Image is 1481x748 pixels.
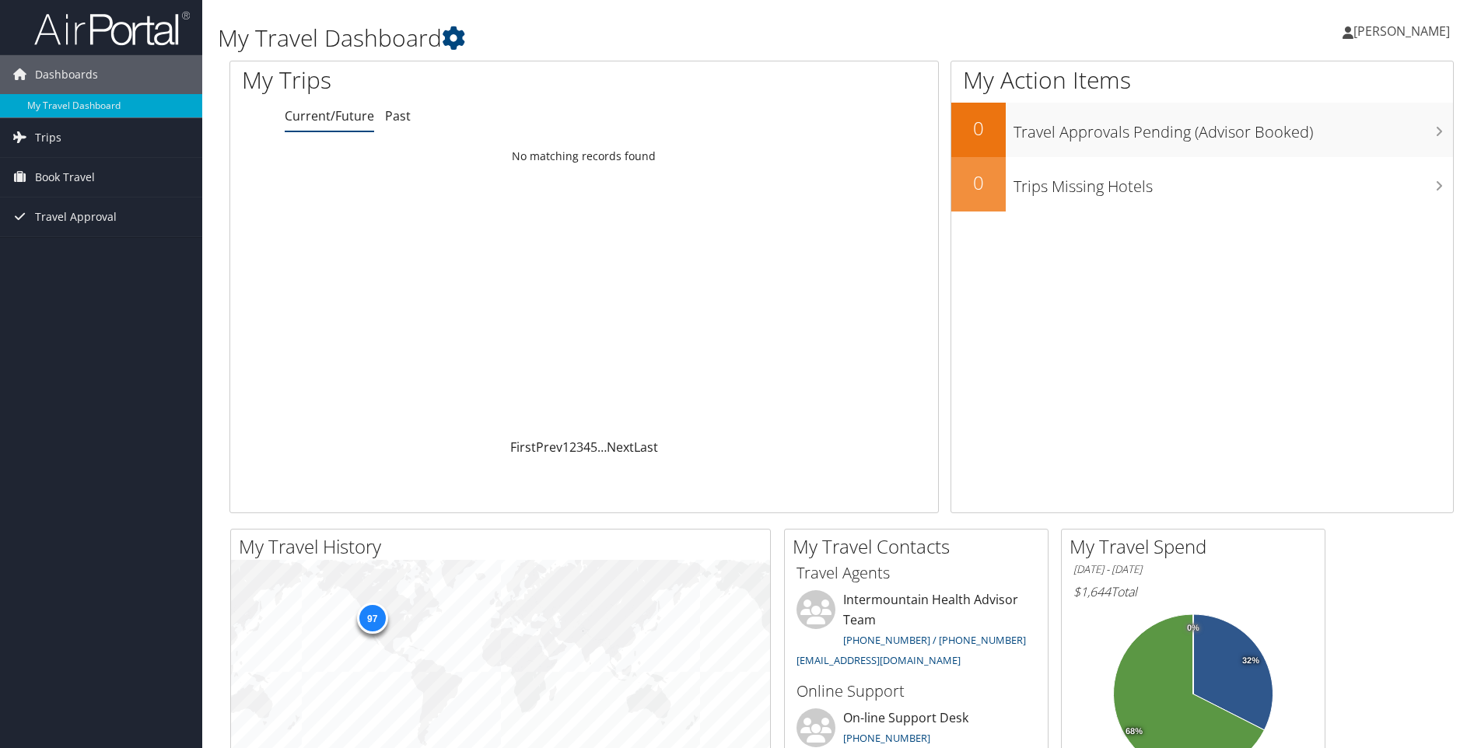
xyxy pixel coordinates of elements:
span: … [597,439,607,456]
a: [PERSON_NAME] [1343,8,1465,54]
a: Last [634,439,658,456]
span: [PERSON_NAME] [1353,23,1450,40]
a: [PHONE_NUMBER] [843,731,930,745]
span: Travel Approval [35,197,117,236]
h3: Travel Approvals Pending (Advisor Booked) [1014,114,1453,143]
a: 2 [569,439,576,456]
li: Intermountain Health Advisor Team [789,590,1044,673]
a: Current/Future [285,107,374,124]
a: First [510,439,536,456]
h1: My Trips [242,64,632,96]
a: Past [385,107,411,124]
tspan: 32% [1242,656,1259,666]
tspan: 0% [1187,624,1199,633]
a: 4 [583,439,590,456]
h2: My Travel Spend [1070,533,1325,560]
div: 97 [356,603,387,634]
h3: Travel Agents [797,562,1036,584]
a: 0Trips Missing Hotels [951,157,1453,211]
span: Trips [35,118,61,157]
a: 5 [590,439,597,456]
a: Prev [536,439,562,456]
td: No matching records found [230,142,938,170]
h2: 0 [951,115,1006,142]
span: Dashboards [35,55,98,94]
a: 3 [576,439,583,456]
a: Next [607,439,634,456]
a: [PHONE_NUMBER] / [PHONE_NUMBER] [843,633,1026,647]
h1: My Action Items [951,64,1453,96]
h6: Total [1073,583,1313,600]
h2: My Travel Contacts [793,533,1048,560]
h3: Trips Missing Hotels [1014,168,1453,197]
h3: Online Support [797,680,1036,702]
h6: [DATE] - [DATE] [1073,562,1313,577]
img: airportal-logo.png [34,10,190,47]
span: $1,644 [1073,583,1111,600]
tspan: 68% [1126,727,1143,736]
a: 1 [562,439,569,456]
h1: My Travel Dashboard [218,22,1049,54]
h2: 0 [951,170,1006,196]
span: Book Travel [35,158,95,197]
a: 0Travel Approvals Pending (Advisor Booked) [951,103,1453,157]
a: [EMAIL_ADDRESS][DOMAIN_NAME] [797,653,961,667]
h2: My Travel History [239,533,770,560]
